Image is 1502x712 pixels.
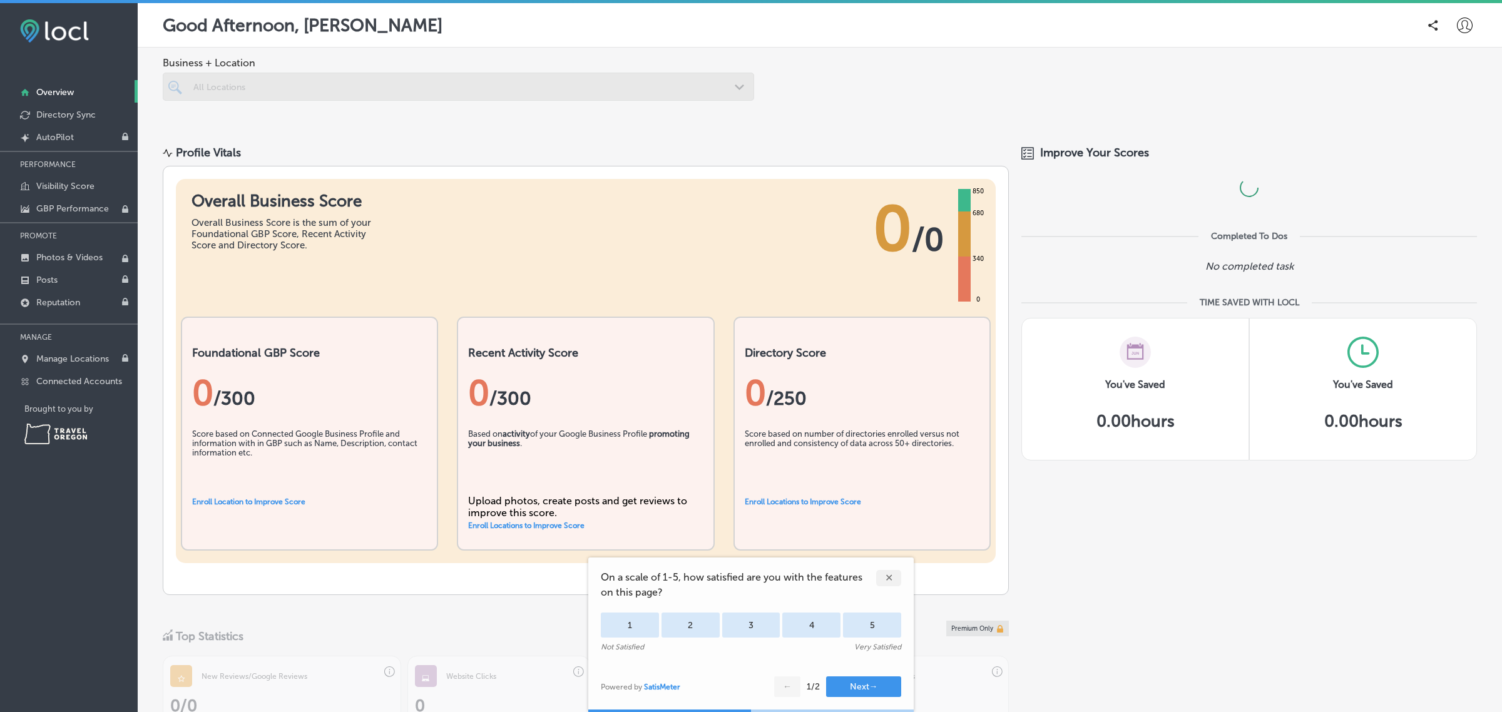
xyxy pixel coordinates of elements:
div: 0 [468,372,703,414]
div: 680 [970,208,986,218]
b: activity [503,429,530,439]
p: AutoPilot [36,132,74,143]
div: 0 [745,372,979,414]
p: Directory Sync [36,109,96,120]
a: Enroll Location to Improve Score [192,497,305,506]
span: 0 [873,191,912,267]
img: Travel Oregon [24,424,87,444]
button: Next→ [826,676,901,697]
h2: Recent Activity Score [468,346,703,360]
p: Brought to you by [24,404,138,414]
p: GBP Performance [36,203,109,214]
span: / 300 [213,387,255,410]
p: No completed task [1205,260,1294,272]
p: Manage Locations [36,353,109,364]
a: SatisMeter [644,683,680,691]
b: promoting your business [468,429,690,448]
h5: 0.00 hours [1324,412,1402,431]
p: Reputation [36,297,80,308]
a: Enroll Locations to Improve Score [468,521,585,530]
div: Profile Vitals [176,146,241,160]
h5: 0.00 hours [1096,412,1175,431]
h3: You've Saved [1333,379,1393,390]
div: Overall Business Score is the sum of your Foundational GBP Score, Recent Activity Score and Direc... [192,217,379,251]
div: 1 [601,613,659,638]
div: 5 [843,613,901,638]
p: Good Afternoon, [PERSON_NAME] [163,15,442,36]
p: Visibility Score [36,181,95,191]
h2: Directory Score [745,346,979,360]
div: ✕ [876,570,901,586]
span: / 0 [912,221,944,258]
span: /300 [489,387,531,410]
h3: You've Saved [1105,379,1165,390]
div: 4 [782,613,840,638]
h2: Foundational GBP Score [192,346,427,360]
p: Overview [36,87,74,98]
div: TIME SAVED WITH LOCL [1200,297,1299,308]
button: ← [774,676,800,697]
span: On a scale of 1-5, how satisfied are you with the features on this page? [601,570,876,600]
h1: Overall Business Score [192,191,379,211]
div: 2 [662,613,720,638]
div: 0 [974,295,983,305]
span: Improve Your Scores [1040,146,1149,160]
div: 850 [970,186,986,196]
div: Completed To Dos [1211,231,1287,242]
p: Posts [36,275,58,285]
div: 1 / 2 [807,681,820,692]
div: 340 [970,254,986,264]
div: Score based on number of directories enrolled versus not enrolled and consistency of data across ... [745,429,979,492]
div: Powered by [601,683,680,691]
span: /250 [766,387,807,410]
div: 3 [722,613,780,638]
a: Enroll Locations to Improve Score [745,497,861,506]
div: Not Satisfied [601,643,644,651]
div: Based on of your Google Business Profile . [468,429,703,492]
img: fda3e92497d09a02dc62c9cd864e3231.png [20,19,89,43]
div: Very Satisfied [854,643,901,651]
p: Connected Accounts [36,376,122,387]
div: Score based on Connected Google Business Profile and information with in GBP such as Name, Descri... [192,429,427,492]
div: 0 [192,372,427,414]
div: Upload photos, create posts and get reviews to improve this score. [468,495,703,519]
p: Photos & Videos [36,252,103,263]
span: Business + Location [163,57,754,69]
